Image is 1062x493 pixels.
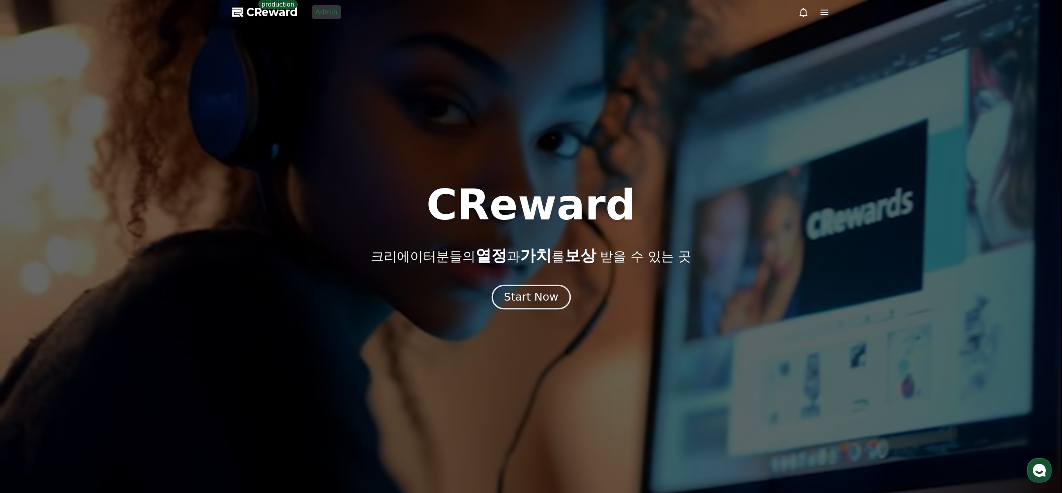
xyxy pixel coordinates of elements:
[371,247,691,264] p: 크리에이터분들의 과 를 받을 수 있는 곳
[246,5,298,19] span: CReward
[565,246,596,264] span: 보상
[80,290,90,297] span: 대화
[232,5,298,19] a: CReward
[520,246,552,264] span: 가치
[493,294,569,302] a: Start Now
[113,277,168,298] a: 설정
[491,285,570,310] button: Start Now
[28,290,33,297] span: 홈
[135,290,145,297] span: 설정
[3,277,58,298] a: 홈
[504,290,558,305] div: Start Now
[476,246,507,264] span: 열정
[426,184,635,226] h1: CReward
[312,5,341,19] a: Admin
[58,277,113,298] a: 대화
